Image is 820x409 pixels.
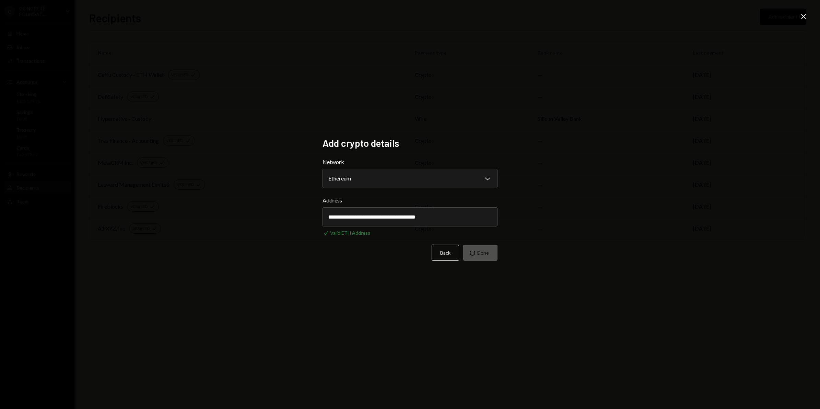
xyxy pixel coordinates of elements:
[323,169,497,188] button: Network
[323,196,497,204] label: Address
[323,137,497,150] h2: Add crypto details
[432,245,459,261] button: Back
[323,158,497,166] label: Network
[330,229,370,236] div: Valid ETH Address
